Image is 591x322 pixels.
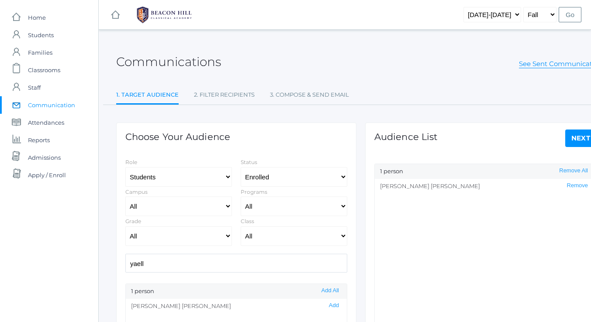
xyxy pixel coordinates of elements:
[28,26,54,44] span: Students
[28,9,46,26] span: Home
[28,166,66,184] span: Apply / Enroll
[125,132,230,142] h1: Choose Your Audience
[125,159,137,165] label: Role
[28,61,60,79] span: Classrooms
[564,182,591,189] button: Remove
[126,299,347,314] li: [PERSON_NAME] [PERSON_NAME]
[270,86,349,104] a: 3. Compose & Send Email
[194,86,255,104] a: 2. Filter Recipients
[556,167,591,175] button: Remove All
[28,149,61,166] span: Admissions
[125,218,141,224] label: Grade
[241,189,267,195] label: Programs
[559,7,581,22] input: Go
[116,55,221,69] h2: Communications
[28,131,50,149] span: Reports
[241,159,257,165] label: Status
[319,287,342,294] button: Add All
[125,254,347,273] input: Filter by name
[241,218,254,224] label: Class
[116,86,179,105] a: 1. Target Audience
[125,189,148,195] label: Campus
[131,4,197,26] img: BHCALogos-05-308ed15e86a5a0abce9b8dd61676a3503ac9727e845dece92d48e8588c001991.png
[126,284,347,299] div: 1 person
[28,96,75,114] span: Communication
[28,79,41,96] span: Staff
[374,132,438,142] h1: Audience List
[28,114,64,131] span: Attendances
[28,44,52,61] span: Families
[326,302,342,309] button: Add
